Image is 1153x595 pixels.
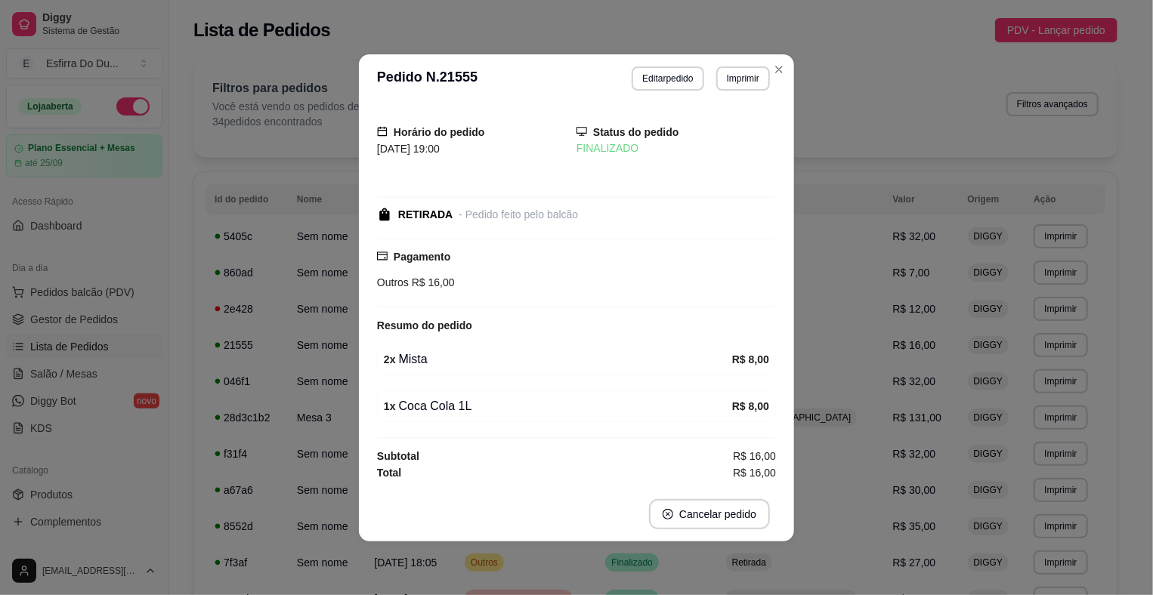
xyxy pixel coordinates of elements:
div: FINALIZADO [576,140,776,156]
strong: R$ 8,00 [732,400,769,412]
span: calendar [377,126,388,137]
strong: Status do pedido [593,126,679,138]
strong: Subtotal [377,450,419,462]
span: R$ 16,00 [733,464,776,481]
div: - Pedido feito pelo balcão [459,207,578,223]
strong: Pagamento [394,251,450,263]
strong: 1 x [384,400,396,412]
div: Mista [384,350,732,368]
h3: Pedido N. 21555 [377,66,478,91]
span: credit-card [377,251,388,261]
span: desktop [576,126,587,137]
button: close-circleCancelar pedido [649,499,770,529]
span: R$ 16,00 [733,448,776,464]
span: R$ 16,00 [409,276,455,288]
strong: 2 x [384,353,396,365]
strong: Horário do pedido [394,126,485,138]
span: close-circle [663,509,673,519]
strong: R$ 8,00 [732,353,769,365]
span: Outros [377,276,409,288]
div: Coca Cola 1L [384,397,732,415]
strong: Total [377,467,401,479]
span: [DATE] 19:00 [377,143,440,155]
div: RETIRADA [398,207,453,223]
button: Imprimir [716,66,770,91]
strong: Resumo do pedido [377,319,472,331]
button: Close [767,57,791,82]
button: Editarpedido [632,66,703,91]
